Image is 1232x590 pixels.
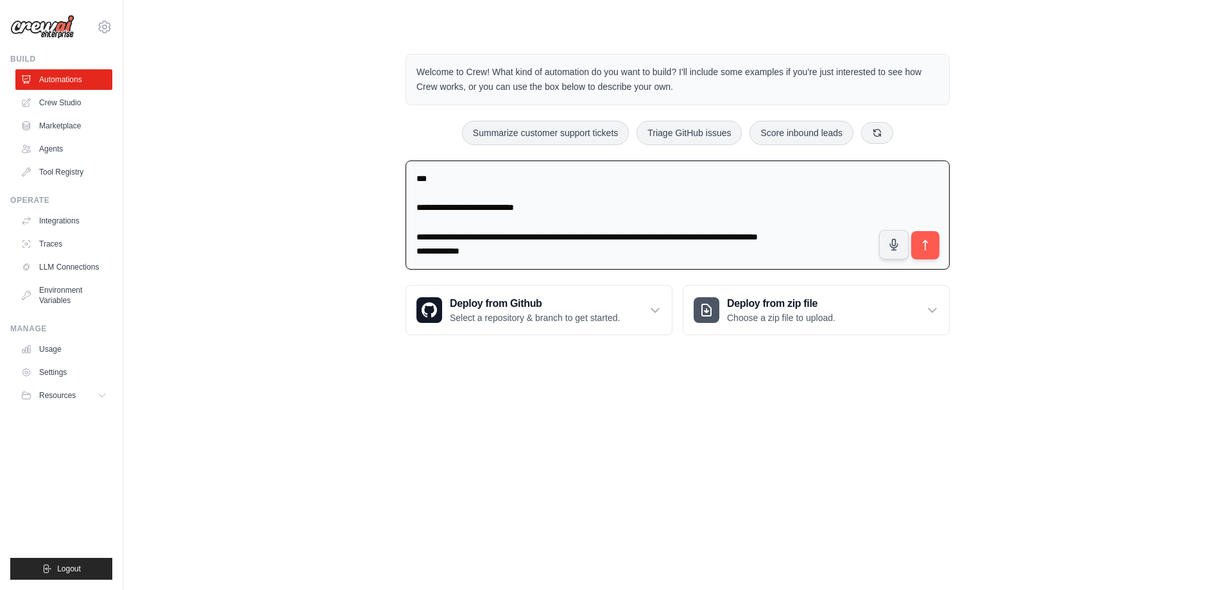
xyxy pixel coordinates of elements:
span: Logout [57,564,81,574]
button: Triage GitHub issues [637,121,742,145]
a: Marketplace [15,116,112,136]
button: Logout [10,558,112,580]
p: Select a repository & branch to get started. [450,311,620,324]
a: Tool Registry [15,162,112,182]
a: Automations [15,69,112,90]
div: Operate [10,195,112,205]
a: Agents [15,139,112,159]
a: Environment Variables [15,280,112,311]
div: Build [10,54,112,64]
a: LLM Connections [15,257,112,277]
button: Summarize customer support tickets [462,121,629,145]
div: Manage [10,324,112,334]
a: Traces [15,234,112,254]
a: Integrations [15,211,112,231]
p: Choose a zip file to upload. [727,311,835,324]
a: Usage [15,339,112,360]
h3: Deploy from Github [450,296,620,311]
h3: Deploy from zip file [727,296,835,311]
img: Logo [10,15,74,39]
span: Resources [39,390,76,401]
a: Settings [15,362,112,383]
p: Welcome to Crew! What kind of automation do you want to build? I'll include some examples if you'... [416,65,939,94]
a: Crew Studio [15,92,112,113]
button: Score inbound leads [749,121,853,145]
button: Resources [15,385,112,406]
iframe: Chat Widget [1168,528,1232,590]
